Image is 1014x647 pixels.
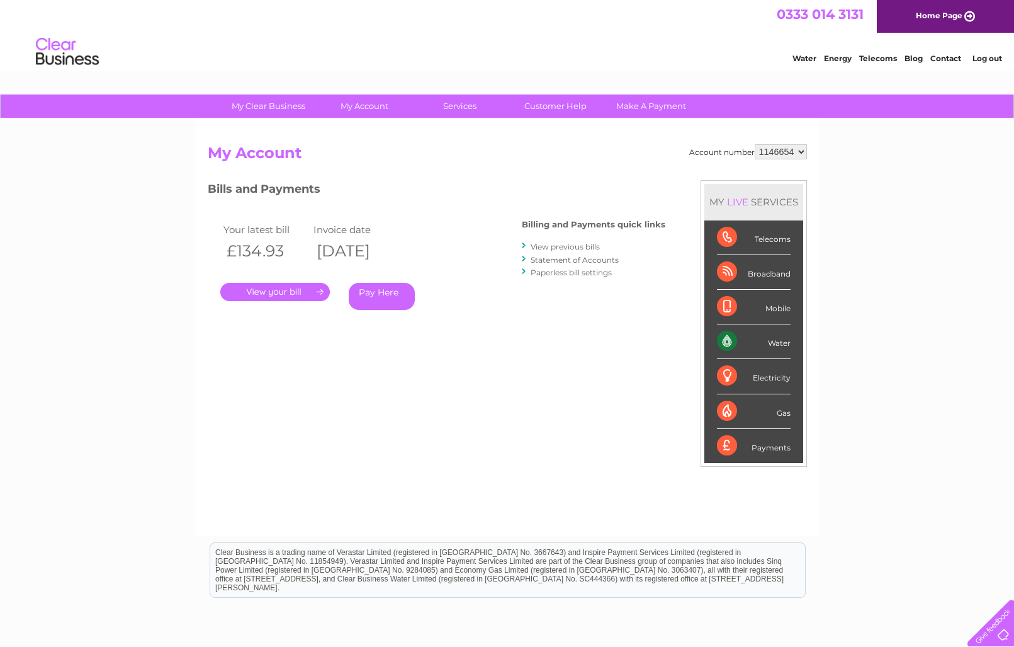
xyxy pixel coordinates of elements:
a: Make A Payment [599,94,703,118]
div: Gas [717,394,791,429]
div: Telecoms [717,220,791,255]
h3: Bills and Payments [208,180,665,202]
a: Contact [930,54,961,63]
a: Energy [824,54,852,63]
div: Mobile [717,290,791,324]
div: Account number [689,144,807,159]
a: 0333 014 3131 [777,6,864,22]
a: Water [792,54,816,63]
img: logo.png [35,33,99,71]
a: My Clear Business [217,94,320,118]
div: Electricity [717,359,791,394]
a: Paperless bill settings [531,268,612,277]
div: Payments [717,429,791,463]
a: Telecoms [859,54,897,63]
div: Water [717,324,791,359]
a: Pay Here [349,283,415,310]
div: Clear Business is a trading name of Verastar Limited (registered in [GEOGRAPHIC_DATA] No. 3667643... [210,7,805,61]
td: Your latest bill [220,221,311,238]
td: Invoice date [310,221,401,238]
a: . [220,283,330,301]
th: £134.93 [220,238,311,264]
a: View previous bills [531,242,600,251]
a: Services [408,94,512,118]
a: My Account [312,94,416,118]
a: Blog [904,54,923,63]
div: Broadband [717,255,791,290]
a: Statement of Accounts [531,255,619,265]
div: LIVE [724,196,751,208]
a: Log out [972,54,1002,63]
th: [DATE] [310,238,401,264]
h2: My Account [208,144,807,168]
div: MY SERVICES [704,184,803,220]
h4: Billing and Payments quick links [522,220,665,229]
a: Customer Help [504,94,607,118]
